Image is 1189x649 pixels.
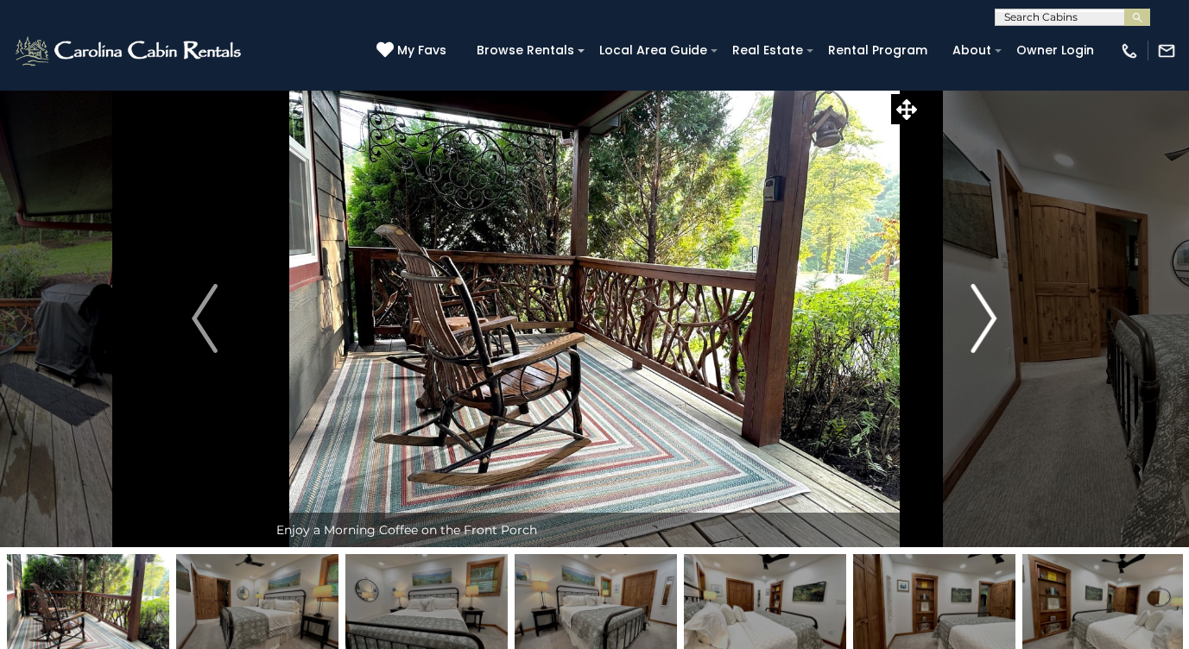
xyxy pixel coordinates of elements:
a: Real Estate [724,37,812,64]
a: Browse Rentals [468,37,583,64]
a: Rental Program [819,37,936,64]
span: My Favs [397,41,446,60]
a: About [944,37,1000,64]
a: My Favs [376,41,451,60]
div: Enjoy a Morning Coffee on the Front Porch [268,513,921,547]
img: arrow [971,284,997,353]
img: White-1-2.png [13,34,246,68]
button: Next [921,90,1047,547]
img: mail-regular-white.png [1157,41,1176,60]
button: Previous [142,90,267,547]
img: arrow [192,284,218,353]
img: phone-regular-white.png [1120,41,1139,60]
a: Owner Login [1008,37,1103,64]
a: Local Area Guide [591,37,716,64]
